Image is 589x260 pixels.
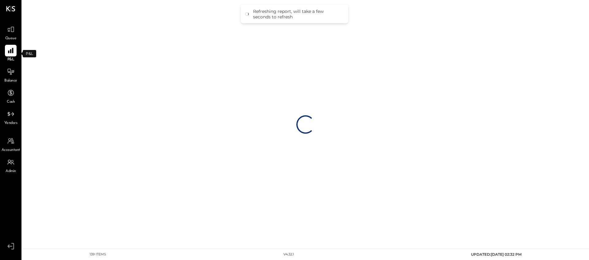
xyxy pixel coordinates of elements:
span: Balance [4,78,17,84]
a: Balance [0,66,21,84]
div: P&L [23,50,36,57]
a: Queue [0,24,21,41]
span: Queue [5,36,17,41]
span: UPDATED: [DATE] 02:32 PM [471,252,522,257]
a: Cash [0,87,21,105]
a: Accountant [0,135,21,153]
span: Admin [6,169,16,174]
span: Cash [7,99,15,105]
div: Refreshing report, will take a few seconds to refresh [253,9,342,20]
div: 139 items [90,252,106,257]
a: P&L [0,45,21,63]
a: Admin [0,156,21,174]
span: P&L [7,57,14,63]
span: Accountant [2,147,20,153]
div: v 4.32.1 [283,252,294,257]
a: Vendors [0,108,21,126]
span: Vendors [4,120,17,126]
